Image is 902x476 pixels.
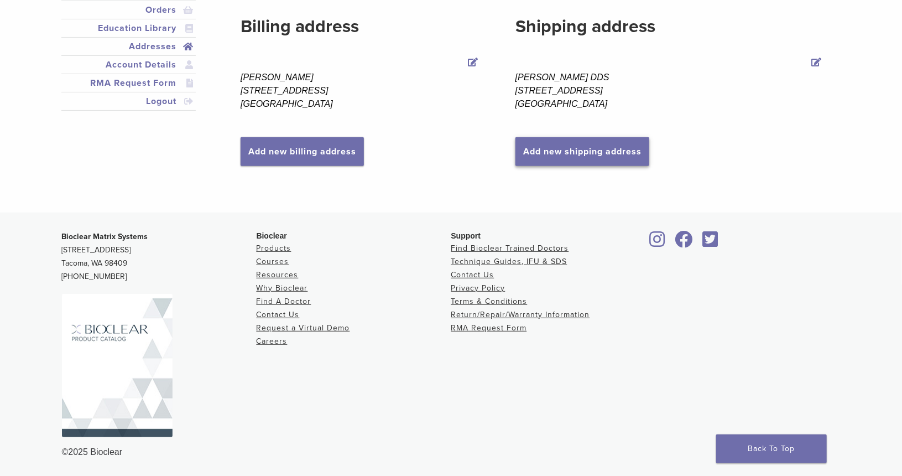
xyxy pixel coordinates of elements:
[241,71,481,111] address: [PERSON_NAME] [STREET_ADDRESS] [GEOGRAPHIC_DATA]
[716,434,827,463] a: Back To Top
[257,310,300,319] a: Contact Us
[64,95,194,108] a: Logout
[515,137,649,166] a: Add new shipping address
[451,323,527,333] a: RMA Request Form
[62,232,148,241] strong: Bioclear Matrix Systems
[451,270,494,280] a: Contact Us
[515,71,825,111] address: [PERSON_NAME] DDS [STREET_ADDRESS] [GEOGRAPHIC_DATA]
[257,323,350,333] a: Request a Virtual Demo
[64,58,194,71] a: Account Details
[257,297,311,306] a: Find A Doctor
[62,230,257,283] p: [STREET_ADDRESS] Tacoma, WA 98409 [PHONE_NUMBER]
[241,137,364,166] a: Add new billing address
[515,13,825,40] h2: Shipping address
[257,270,299,280] a: Resources
[241,13,481,40] h2: Billing address
[257,283,308,293] a: Why Bioclear
[809,55,825,71] a: Edit Shipping address
[64,3,194,17] a: Orders
[257,231,287,240] span: Bioclear
[466,55,481,71] a: Edit Billing address
[451,297,528,306] a: Terms & Conditions
[62,294,173,437] img: Bioclear
[62,446,841,459] div: ©2025 Bioclear
[451,231,481,240] span: Support
[257,257,289,266] a: Courses
[646,237,669,249] a: Bioclear
[64,76,194,90] a: RMA Request Form
[257,337,288,346] a: Careers
[257,244,291,253] a: Products
[671,237,697,249] a: Bioclear
[699,237,722,249] a: Bioclear
[451,257,567,266] a: Technique Guides, IFU & SDS
[451,283,505,293] a: Privacy Policy
[451,310,590,319] a: Return/Repair/Warranty Information
[64,40,194,53] a: Addresses
[64,22,194,35] a: Education Library
[451,244,569,253] a: Find Bioclear Trained Doctors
